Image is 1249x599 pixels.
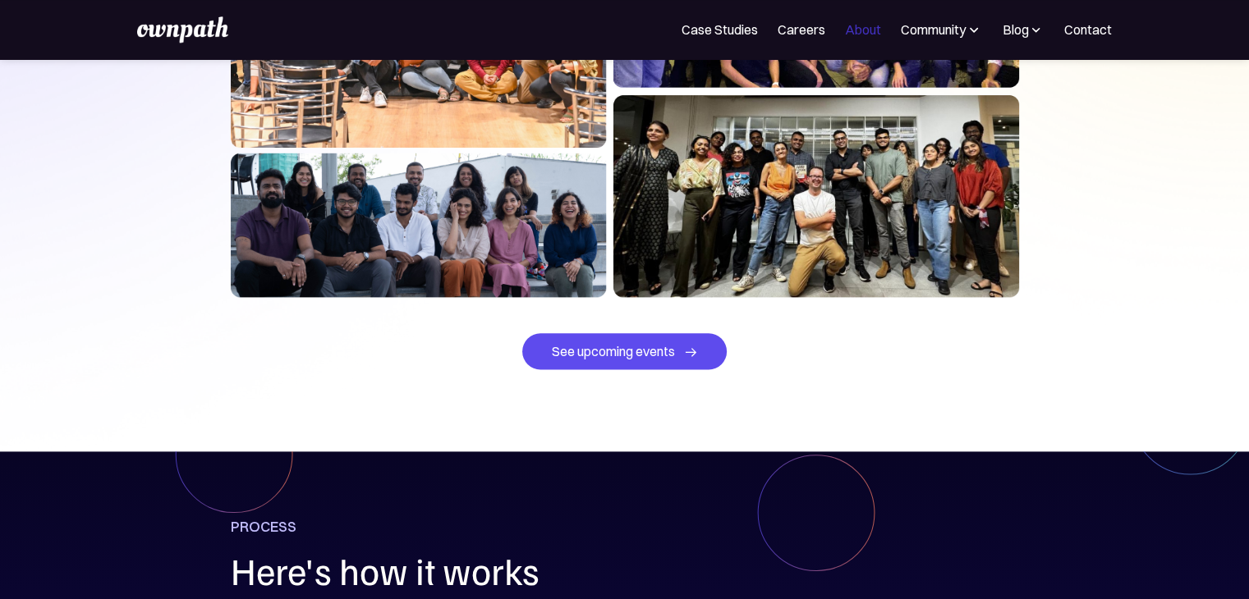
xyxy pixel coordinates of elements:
h1: PROCESS [231,517,1019,537]
a: See upcoming events→ [522,333,727,369]
a: Contact [1064,20,1112,39]
h1: Here's how it works [231,545,1019,596]
a: About [845,20,881,39]
div: Blog [1002,20,1028,39]
div: Blog [1002,20,1045,39]
div: Community [901,20,966,39]
a: Careers [778,20,825,39]
span: → [685,340,697,363]
div: Community [901,20,982,39]
a: Case Studies [682,20,758,39]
